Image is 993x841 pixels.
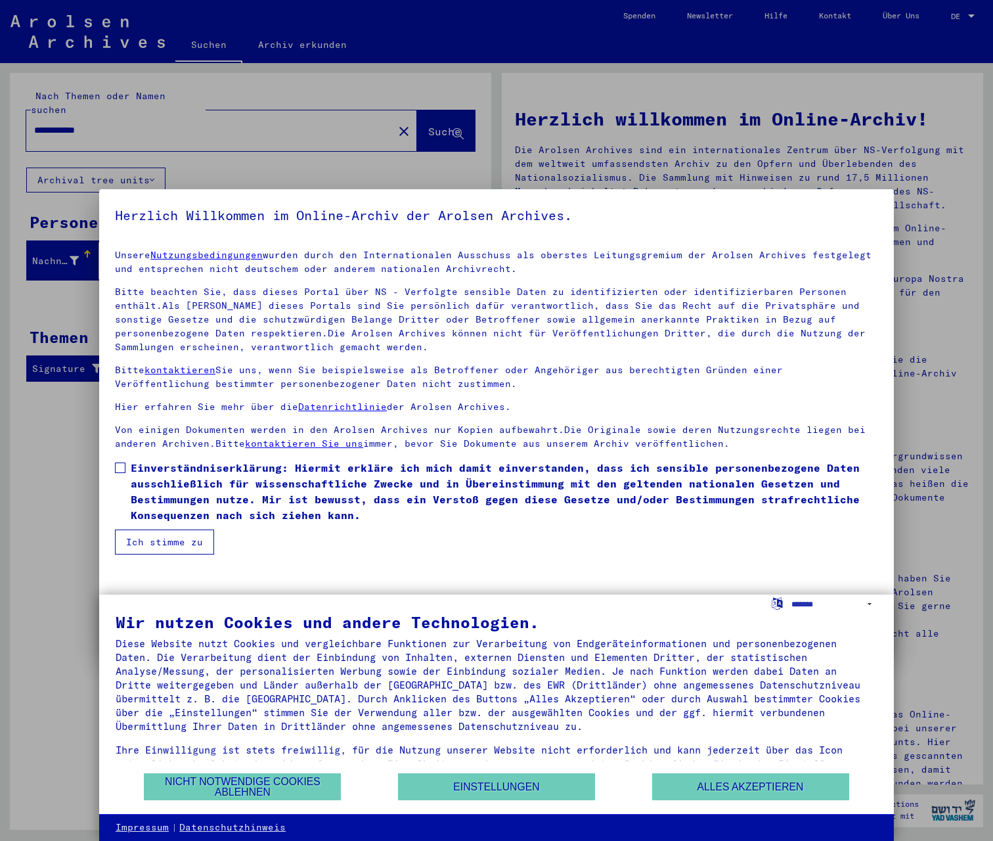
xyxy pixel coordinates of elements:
p: Bitte Sie uns, wenn Sie beispielsweise als Betroffener oder Angehöriger aus berechtigten Gründen ... [115,363,878,391]
button: Einstellungen [398,773,595,800]
p: Hier erfahren Sie mehr über die der Arolsen Archives. [115,400,878,414]
a: kontaktieren [144,364,215,376]
p: Von einigen Dokumenten werden in den Arolsen Archives nur Kopien aufbewahrt.Die Originale sowie d... [115,423,878,451]
a: Datenrichtlinie [298,401,387,413]
a: Datenschutzhinweis [179,821,286,834]
p: Bitte beachten Sie, dass dieses Portal über NS - Verfolgte sensible Daten zu identifizierten oder... [115,285,878,354]
a: kontaktieren Sie uns [245,438,363,449]
a: Impressum [116,821,169,834]
label: Sprache auswählen [770,597,784,609]
button: Alles akzeptieren [652,773,849,800]
select: Sprache auswählen [791,595,877,614]
button: Ich stimme zu [115,530,214,555]
div: Diese Website nutzt Cookies und vergleichbare Funktionen zur Verarbeitung von Endgeräteinformatio... [116,637,877,733]
a: Nutzungsbedingungen [150,249,263,261]
div: Ihre Einwilligung ist stets freiwillig, für die Nutzung unserer Website nicht erforderlich und ka... [116,743,877,784]
p: Unsere wurden durch den Internationalen Ausschuss als oberstes Leitungsgremium der Arolsen Archiv... [115,248,878,276]
button: Nicht notwendige Cookies ablehnen [144,773,341,800]
h5: Herzlich Willkommen im Online-Archiv der Arolsen Archives. [115,205,878,226]
span: Einverständniserklärung: Hiermit erkläre ich mich damit einverstanden, dass ich sensible personen... [131,460,878,523]
div: Wir nutzen Cookies und andere Technologien. [116,614,877,630]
